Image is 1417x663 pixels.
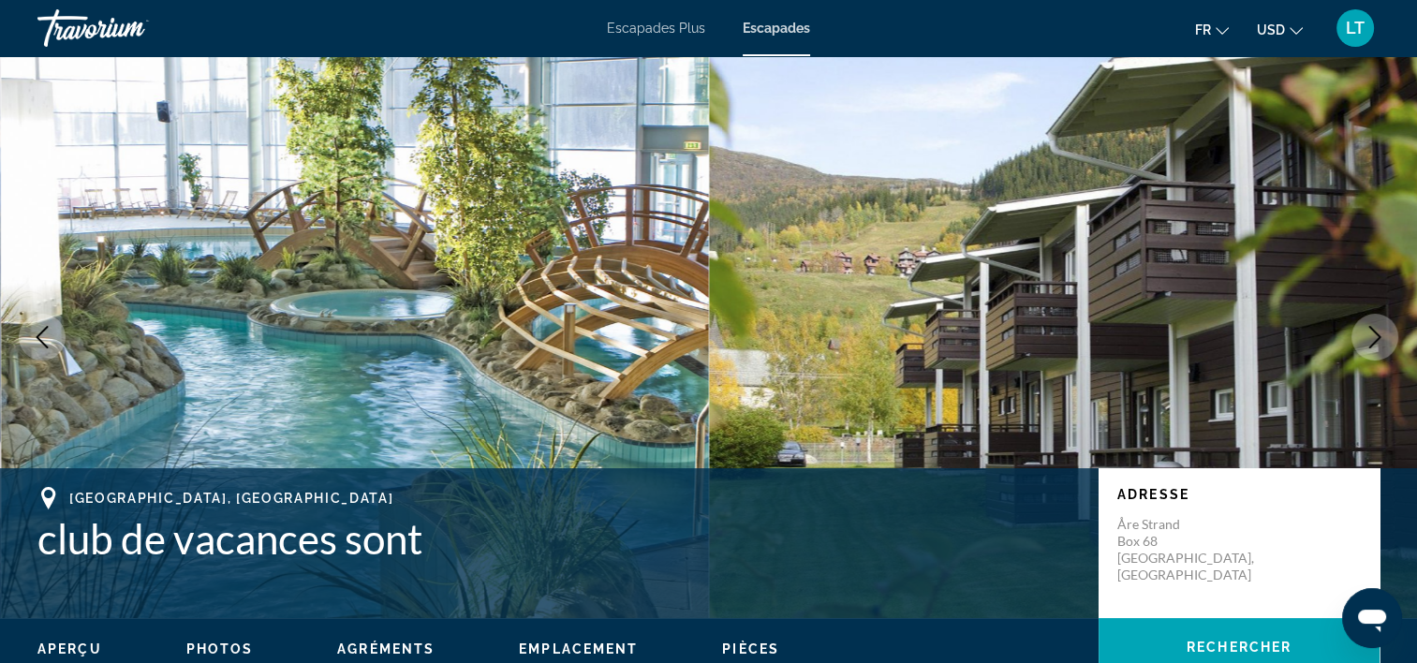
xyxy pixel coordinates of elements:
[519,641,638,656] span: Emplacement
[1351,314,1398,361] button: Image suivante
[1117,516,1267,583] p: Åre Strand Box 68 [GEOGRAPHIC_DATA], [GEOGRAPHIC_DATA]
[19,314,66,361] button: Image précédente
[1331,8,1380,48] button: Menu utilisateur
[186,641,254,657] button: Photos
[337,641,435,657] button: Agréments
[722,641,779,656] span: Pièces
[1257,22,1285,37] span: USD
[37,641,102,656] span: Aperçu
[37,514,1080,563] h1: club de vacances sont
[1195,22,1211,37] span: Fr
[1257,16,1303,43] button: Changer de devise
[1117,487,1361,502] p: Adresse
[519,641,638,657] button: Emplacement
[37,4,225,52] a: Travorium
[607,21,705,36] a: Escapades Plus
[1187,640,1292,655] span: Rechercher
[722,641,779,657] button: Pièces
[37,641,102,657] button: Aperçu
[1195,16,1229,43] button: Changer la langue
[1346,19,1365,37] span: LT
[186,641,254,656] span: Photos
[743,21,810,36] a: Escapades
[1342,588,1402,648] iframe: Bouton de lancement de la fenêtre de messagerie
[69,491,393,506] span: [GEOGRAPHIC_DATA], [GEOGRAPHIC_DATA]
[337,641,435,656] span: Agréments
